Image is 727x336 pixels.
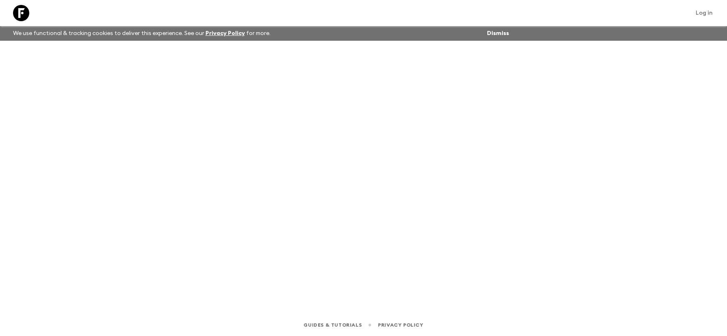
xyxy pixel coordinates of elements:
a: Privacy Policy [378,321,423,329]
button: Dismiss [485,28,511,39]
a: Privacy Policy [205,31,245,36]
p: We use functional & tracking cookies to deliver this experience. See our for more. [10,26,274,41]
a: Log in [691,7,717,19]
a: Guides & Tutorials [303,321,362,329]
